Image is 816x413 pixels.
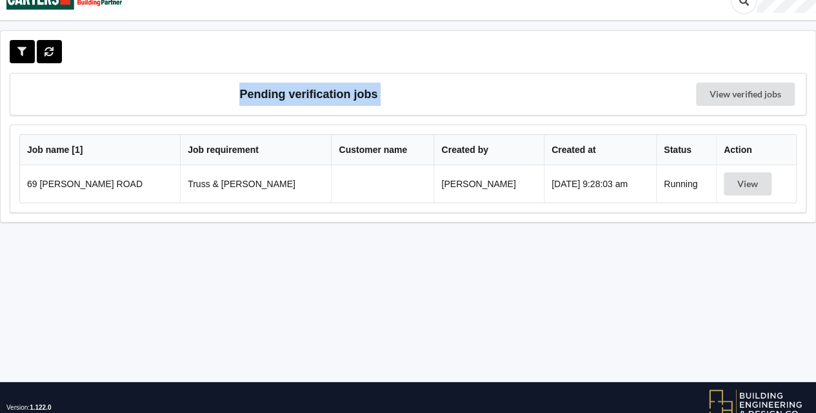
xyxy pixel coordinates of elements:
th: Job name [ 1 ] [20,135,180,165]
a: View [724,179,774,189]
a: View verified jobs [696,83,795,106]
span: 1.122.0 [30,404,51,411]
th: Created at [544,135,656,165]
th: Status [656,135,716,165]
td: Running [656,165,716,203]
th: Created by [433,135,544,165]
h3: Pending verification jobs [19,83,598,106]
button: View [724,172,771,196]
td: [DATE] 9:28:03 am [544,165,656,203]
th: Job requirement [180,135,331,165]
th: Customer name [331,135,433,165]
td: Truss & [PERSON_NAME] [180,165,331,203]
td: [PERSON_NAME] [433,165,544,203]
th: Action [716,135,796,165]
td: 69 [PERSON_NAME] ROAD [20,165,180,203]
